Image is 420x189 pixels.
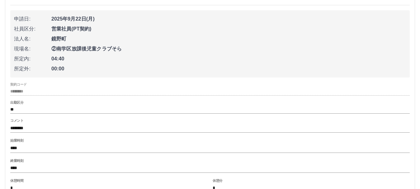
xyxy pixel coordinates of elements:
span: 00:00 [51,65,406,73]
span: 営業社員(PT契約) [51,25,406,33]
span: 04:40 [51,55,406,63]
label: 休憩分 [213,178,223,183]
label: 出勤区分 [10,100,23,105]
span: 申請日: [14,15,51,23]
label: 始業時刻 [10,138,23,143]
label: 休憩時間 [10,178,23,183]
span: 現場名: [14,45,51,53]
span: 所定内: [14,55,51,63]
span: 社員区分: [14,25,51,33]
span: 法人名: [14,35,51,43]
span: 所定外: [14,65,51,73]
span: ②南学区放課後児童クラブそら [51,45,406,53]
label: 契約コード [10,82,27,87]
label: コメント [10,118,23,123]
label: 終業時刻 [10,158,23,163]
span: 鏡野町 [51,35,406,43]
span: 2025年9月22日(月) [51,15,406,23]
